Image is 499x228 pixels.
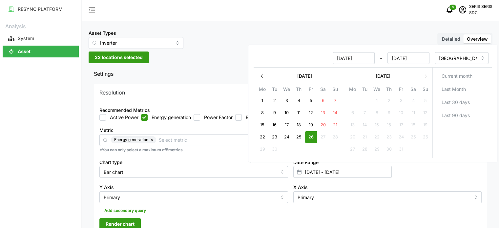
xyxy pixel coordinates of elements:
[256,95,268,107] button: 1 September 2025
[359,107,370,119] button: 7 October 2025
[256,85,268,95] th: Mo
[99,147,482,153] p: *You can only select a maximum of 5 metrics
[293,166,392,178] input: Select date range
[3,45,79,58] a: Asset
[407,85,419,95] th: Sa
[317,132,329,143] button: 27 September 2025
[329,107,341,119] button: 14 September 2025
[371,85,383,95] th: We
[346,70,420,82] button: [DATE]
[329,95,341,107] button: 7 September 2025
[305,85,317,95] th: Fr
[99,89,125,97] p: Resolution
[99,206,151,216] button: Add secondary query
[317,119,329,131] button: 20 September 2025
[256,144,268,155] button: 29 September 2025
[3,3,79,15] button: RESYNC PLATFORM
[456,3,469,16] button: schedule
[3,21,79,31] p: Analysis
[99,107,150,114] div: Recommended Metrics
[268,107,280,119] button: 9 September 2025
[371,144,383,155] button: 29 October 2025
[18,48,31,55] p: Asset
[383,107,395,119] button: 9 October 2025
[268,95,280,107] button: 2 September 2025
[256,132,268,143] button: 22 September 2025
[18,35,34,42] p: System
[441,110,469,121] span: Last 90 days
[317,85,329,95] th: Sa
[407,107,419,119] button: 11 October 2025
[346,119,358,131] button: 13 October 2025
[346,85,359,95] th: Mo
[293,107,304,119] button: 11 September 2025
[268,70,341,82] button: [DATE]
[293,119,304,131] button: 18 September 2025
[383,85,395,95] th: Th
[114,136,148,143] span: Energy generation
[419,119,431,131] button: 19 October 2025
[256,119,268,131] button: 15 September 2025
[268,144,280,155] button: 30 September 2025
[99,191,288,203] input: Select Y axis
[435,83,489,95] button: Last Month
[268,119,280,131] button: 16 September 2025
[395,95,407,107] button: 3 October 2025
[359,85,371,95] th: Tu
[99,184,114,191] label: Y Axis
[435,96,489,108] button: Last 30 days
[435,70,489,82] button: Current month
[383,95,395,107] button: 2 October 2025
[359,119,370,131] button: 14 October 2025
[3,32,79,44] button: System
[317,95,329,107] button: 6 September 2025
[89,30,116,37] label: Asset Types
[329,119,341,131] button: 21 September 2025
[395,119,407,131] button: 17 October 2025
[419,132,431,143] button: 26 October 2025
[3,46,79,57] button: Asset
[242,114,344,121] label: Energy Import Meter Reading (into the meter)
[248,45,497,162] div: Select date range
[395,144,407,155] button: 31 October 2025
[305,95,317,107] button: 5 September 2025
[99,159,122,166] label: Chart type
[257,52,429,64] div: -
[329,85,341,95] th: Su
[371,119,383,131] button: 15 October 2025
[268,85,281,95] th: Tu
[293,95,304,107] button: 4 September 2025
[383,132,395,143] button: 23 October 2025
[106,114,138,121] label: Active Power
[89,66,492,82] button: Settings
[467,36,488,42] span: Overview
[95,52,143,63] span: 22 locations selected
[281,85,293,95] th: We
[346,132,358,143] button: 20 October 2025
[99,166,288,178] input: Select chart type
[3,3,79,16] a: RESYNC PLATFORM
[441,97,469,108] span: Last 30 days
[281,119,292,131] button: 17 September 2025
[329,132,341,143] button: 28 September 2025
[148,114,191,121] label: Energy generation
[452,5,454,10] span: 0
[371,132,383,143] button: 22 October 2025
[359,132,370,143] button: 21 October 2025
[395,85,407,95] th: Fr
[407,119,419,131] button: 18 October 2025
[371,107,383,119] button: 8 October 2025
[281,95,292,107] button: 3 September 2025
[281,107,292,119] button: 10 September 2025
[293,85,305,95] th: Th
[441,71,472,82] span: Current month
[99,127,114,134] label: Metric
[281,132,292,143] button: 24 September 2025
[89,52,149,63] button: 22 locations selected
[18,6,63,12] p: RESYNC PLATFORM
[346,107,358,119] button: 6 October 2025
[419,95,431,107] button: 5 October 2025
[395,132,407,143] button: 24 October 2025
[443,3,456,16] button: notifications
[395,107,407,119] button: 10 October 2025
